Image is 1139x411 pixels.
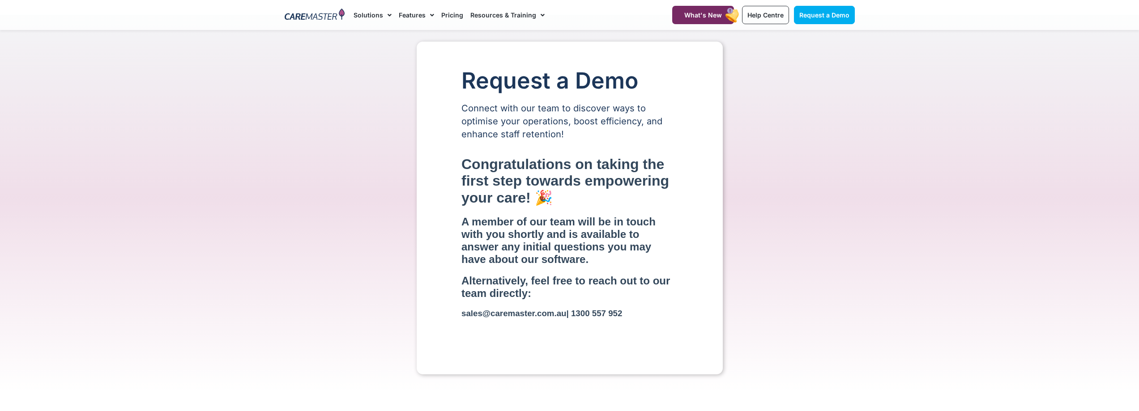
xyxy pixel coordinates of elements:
[285,8,345,22] img: CareMaster Logo
[461,68,678,93] h1: Request a Demo
[672,6,734,24] a: What's New
[799,11,849,19] span: Request a Demo
[461,102,678,141] p: Connect with our team to discover ways to optimise your operations, boost efficiency, and enhance...
[747,11,784,19] span: Help Centre
[742,6,789,24] a: Help Centre
[794,6,855,24] a: Request a Demo
[684,11,722,19] span: What's New
[461,156,678,347] iframe: Form 0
